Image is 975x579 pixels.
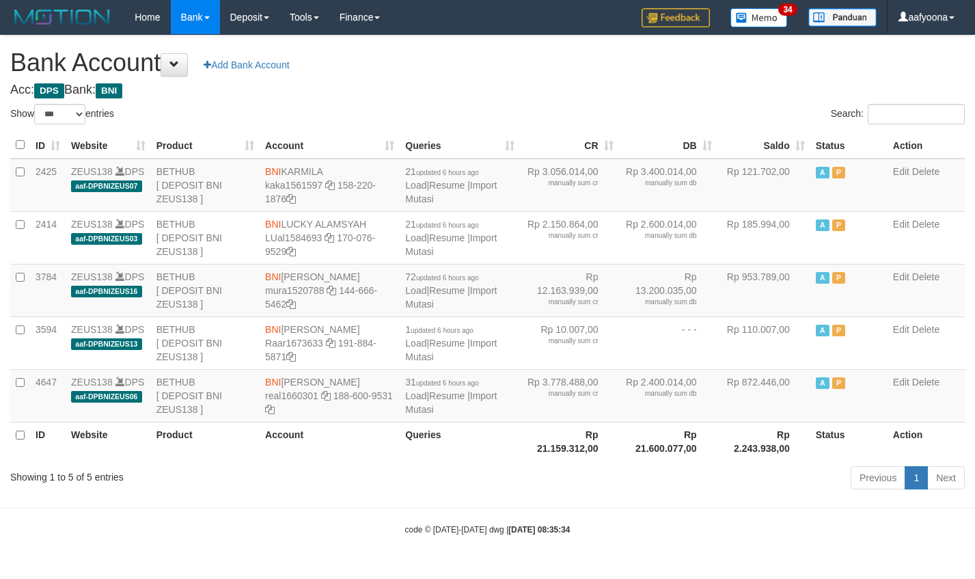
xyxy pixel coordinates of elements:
a: Copy Raar1673633 to clipboard [326,338,335,349]
td: DPS [66,264,151,317]
a: mura1520788 [265,285,324,296]
a: Copy real1660301 to clipboard [321,390,331,401]
th: CR: activate to sort column ascending [520,132,618,159]
span: BNI [265,219,281,230]
th: Product [151,422,260,461]
span: updated 6 hours ago [416,169,479,176]
td: BETHUB [ DEPOSIT BNI ZEUS138 ] [151,369,260,422]
th: DB: activate to sort column ascending [619,132,717,159]
a: Delete [912,377,939,388]
span: BNI [265,271,281,282]
a: Load [405,180,426,191]
img: Button%20Memo.svg [730,8,788,27]
th: Queries [400,422,520,461]
a: Previous [851,466,905,489]
td: Rp 185.994,00 [717,211,810,264]
td: Rp 12.163.939,00 [520,264,618,317]
th: Product: activate to sort column ascending [151,132,260,159]
td: BETHUB [ DEPOSIT BNI ZEUS138 ] [151,211,260,264]
td: [PERSON_NAME] 144-666-5462 [260,264,400,317]
a: Add Bank Account [195,53,298,77]
span: aaf-DPBNIZEUS06 [71,391,142,403]
th: Status [810,132,888,159]
a: Copy 1582201876 to clipboard [286,193,296,204]
a: Delete [912,271,939,282]
a: real1660301 [265,390,318,401]
a: 1 [905,466,928,489]
td: Rp 2.400.014,00 [619,369,717,422]
a: Edit [893,166,909,177]
span: BNI [265,166,281,177]
td: DPS [66,211,151,264]
a: kaka1561597 [265,180,322,191]
a: Load [405,338,426,349]
a: Copy LUal1584693 to clipboard [325,232,334,243]
span: | | [405,324,497,362]
label: Search: [831,104,965,124]
span: Paused [832,272,846,284]
span: 34 [778,3,797,16]
td: DPS [66,317,151,369]
a: Load [405,390,426,401]
a: ZEUS138 [71,377,113,388]
a: Import Mutasi [405,390,497,415]
div: manually sum cr [525,336,598,346]
th: Account: activate to sort column ascending [260,132,400,159]
td: Rp 953.789,00 [717,264,810,317]
a: Resume [429,338,465,349]
a: Import Mutasi [405,285,497,310]
th: Action [888,422,965,461]
a: Delete [912,166,939,177]
td: DPS [66,159,151,212]
td: BETHUB [ DEPOSIT BNI ZEUS138 ] [151,317,260,369]
span: Active [816,219,829,231]
span: 21 [405,166,478,177]
td: DPS [66,369,151,422]
label: Show entries [10,104,114,124]
span: Active [816,272,829,284]
span: updated 6 hours ago [411,327,473,334]
td: Rp 13.200.035,00 [619,264,717,317]
span: aaf-DPBNIZEUS13 [71,338,142,350]
img: Feedback.jpg [642,8,710,27]
a: Edit [893,219,909,230]
span: aaf-DPBNIZEUS03 [71,233,142,245]
td: BETHUB [ DEPOSIT BNI ZEUS138 ] [151,264,260,317]
a: Copy 1886009531 to clipboard [265,404,275,415]
td: LUCKY ALAMSYAH 170-076-9529 [260,211,400,264]
span: | | [405,271,497,310]
a: Edit [893,324,909,335]
span: aaf-DPBNIZEUS07 [71,180,142,192]
td: - - - [619,317,717,369]
span: 72 [405,271,478,282]
a: ZEUS138 [71,219,113,230]
td: 2414 [30,211,66,264]
a: Copy mura1520788 to clipboard [327,285,336,296]
th: Status [810,422,888,461]
span: Paused [832,167,846,178]
span: 1 [405,324,473,335]
small: code © [DATE]-[DATE] dwg | [405,525,571,535]
td: 2425 [30,159,66,212]
a: ZEUS138 [71,324,113,335]
a: Resume [429,232,465,243]
span: updated 6 hours ago [416,274,479,282]
td: Rp 110.007,00 [717,317,810,369]
td: BETHUB [ DEPOSIT BNI ZEUS138 ] [151,159,260,212]
a: Resume [429,180,465,191]
td: KARMILA 158-220-1876 [260,159,400,212]
select: Showentries [34,104,85,124]
a: Next [927,466,965,489]
span: Active [816,167,829,178]
span: 21 [405,219,478,230]
a: ZEUS138 [71,271,113,282]
td: Rp 3.400.014,00 [619,159,717,212]
div: manually sum cr [525,297,598,307]
a: Copy 1700769529 to clipboard [286,246,296,257]
td: Rp 2.600.014,00 [619,211,717,264]
a: LUal1584693 [265,232,322,243]
td: Rp 3.056.014,00 [520,159,618,212]
img: MOTION_logo.png [10,7,114,27]
th: Queries: activate to sort column ascending [400,132,520,159]
h4: Acc: Bank: [10,83,965,97]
